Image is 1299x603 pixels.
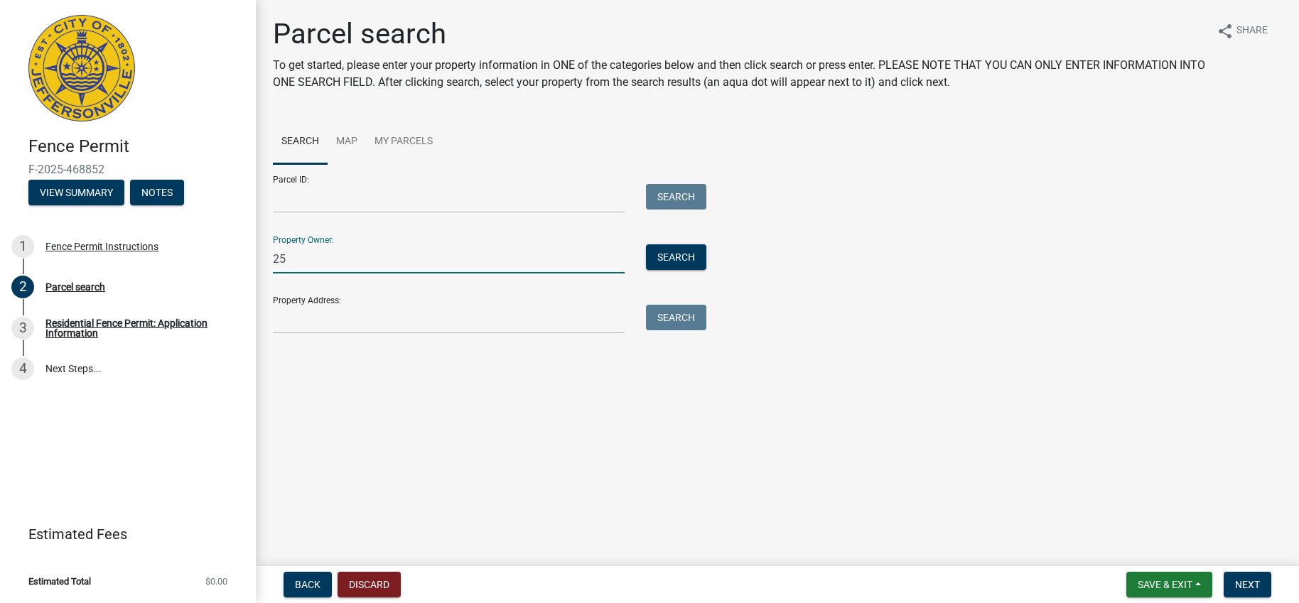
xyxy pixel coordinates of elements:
[295,579,320,590] span: Back
[11,357,34,380] div: 4
[45,318,233,338] div: Residential Fence Permit: Application Information
[1138,579,1192,590] span: Save & Exit
[28,163,227,176] span: F-2025-468852
[28,15,135,121] img: City of Jeffersonville, Indiana
[1235,579,1260,590] span: Next
[45,282,105,292] div: Parcel search
[328,119,366,165] a: Map
[1224,572,1271,597] button: Next
[28,188,124,199] wm-modal-confirm: Summary
[130,180,184,205] button: Notes
[45,241,158,251] div: Fence Permit Instructions
[646,244,706,270] button: Search
[28,577,91,586] span: Estimated Total
[284,572,332,597] button: Back
[130,188,184,199] wm-modal-confirm: Notes
[646,184,706,210] button: Search
[11,235,34,258] div: 1
[1217,23,1234,40] i: share
[273,119,328,165] a: Search
[11,276,34,298] div: 2
[11,317,34,339] div: 3
[273,57,1205,91] p: To get started, please enter your property information in ONE of the categories below and then cl...
[11,520,233,548] a: Estimated Fees
[273,17,1205,51] h1: Parcel search
[28,180,124,205] button: View Summary
[338,572,401,597] button: Discard
[28,136,244,157] h4: Fence Permit
[1236,23,1268,40] span: Share
[366,119,441,165] a: My Parcels
[646,305,706,330] button: Search
[1205,17,1279,45] button: shareShare
[205,577,227,586] span: $0.00
[1126,572,1212,597] button: Save & Exit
